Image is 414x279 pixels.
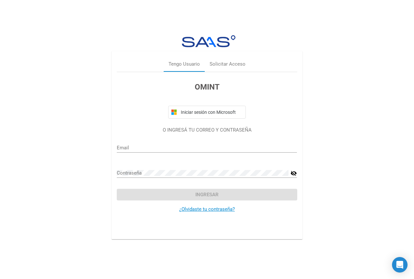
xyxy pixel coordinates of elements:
h3: OMINT [117,81,297,93]
span: Ingresar [195,192,219,198]
button: Ingresar [117,189,297,200]
div: Solicitar Acceso [210,60,245,68]
div: Tengo Usuario [169,60,200,68]
span: Iniciar sesión con Microsoft [180,110,243,115]
p: O INGRESÁ TU CORREO Y CONTRASEÑA [117,126,297,134]
a: ¿Olvidaste tu contraseña? [179,206,235,212]
div: Open Intercom Messenger [392,257,408,273]
button: Iniciar sesión con Microsoft [168,106,246,119]
mat-icon: visibility_off [290,169,297,177]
